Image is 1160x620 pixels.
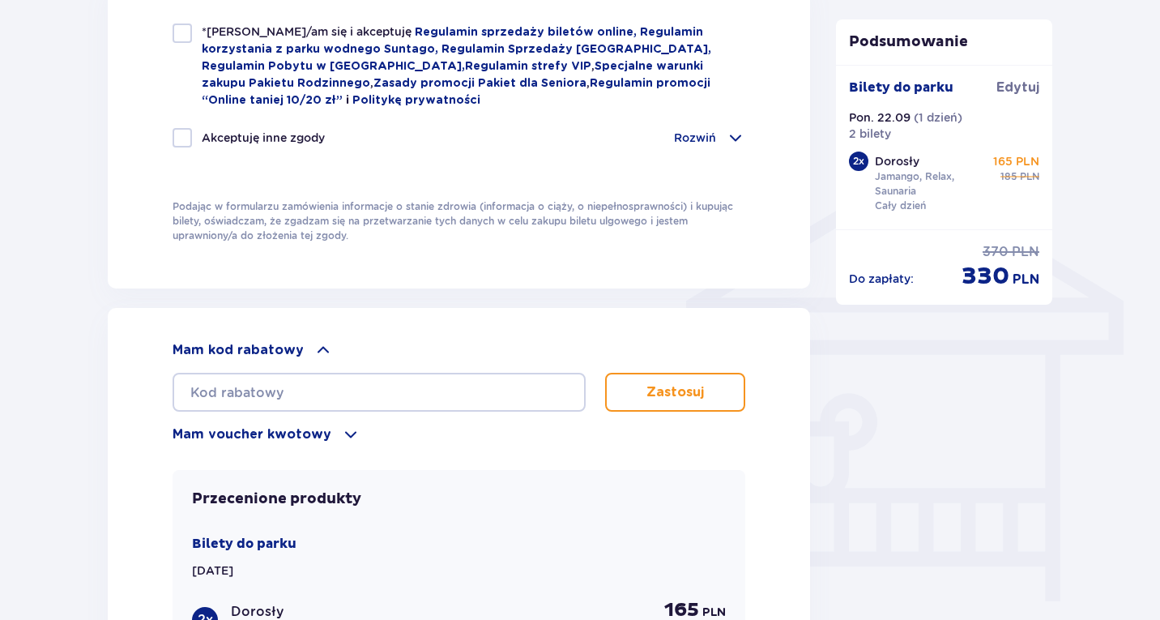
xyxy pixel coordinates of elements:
a: Regulamin Sprzedaży [GEOGRAPHIC_DATA], [441,44,711,55]
p: 330 [962,261,1009,292]
p: PLN [1013,271,1039,289]
p: Pon. 22.09 [849,109,911,126]
p: Mam kod rabatowy [173,341,304,359]
p: PLN [1020,169,1039,184]
span: *[PERSON_NAME]/am się i akceptuję [202,25,415,38]
p: Podsumowanie [836,32,1053,52]
p: ( 1 dzień ) [914,109,962,126]
p: Dorosły [875,153,919,169]
p: 370 [983,243,1009,261]
p: 185 [1000,169,1017,184]
p: [DATE] [192,562,233,579]
a: Regulamin Pobytu w [GEOGRAPHIC_DATA], [202,61,465,72]
p: Do zapłaty : [849,271,914,287]
p: Mam voucher kwotowy [173,425,331,443]
a: Zasady promocji Pakiet dla Seniora [373,78,586,89]
p: Cały dzień [875,199,926,213]
p: 165 PLN [993,153,1039,169]
p: 2 bilety [849,126,891,142]
a: Regulamin strefy VIP [465,61,591,72]
p: Przecenione produkty [192,490,361,509]
a: Edytuj [996,79,1039,96]
p: , , , [202,24,745,109]
p: Rozwiń [674,130,716,146]
a: Politykę prywatności [352,95,480,106]
a: Regulamin sprzedaży biletów online, [415,27,640,38]
button: Zastosuj [605,373,745,412]
p: Bilety do parku [849,79,953,96]
div: 2 x [849,152,868,171]
p: Podając w formularzu zamówienia informacje o stanie zdrowia (informacja o ciąży, o niepełnosprawn... [173,199,745,243]
p: Zastosuj [646,383,704,401]
input: Kod rabatowy [173,373,586,412]
p: Akceptuję inne zgody [202,130,325,146]
span: i [346,95,352,106]
p: Bilety do parku [192,535,296,553]
p: Jamango, Relax, Saunaria [875,169,987,199]
p: PLN [1012,243,1039,261]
